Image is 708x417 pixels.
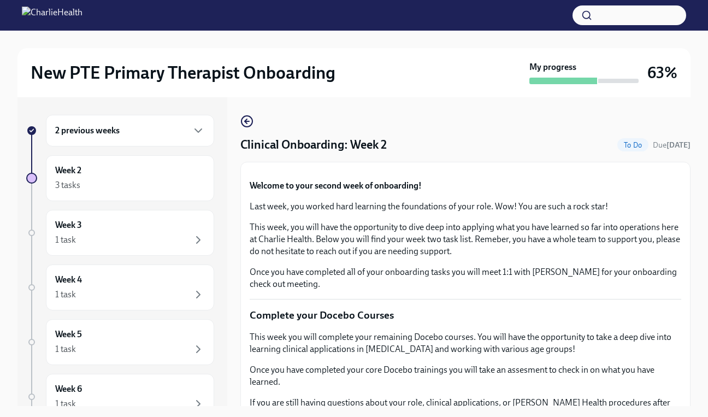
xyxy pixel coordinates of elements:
[55,165,81,177] h6: Week 2
[31,62,335,84] h2: New PTE Primary Therapist Onboarding
[529,61,576,73] strong: My progress
[617,141,648,149] span: To Do
[55,219,82,231] h6: Week 3
[250,266,681,290] p: Once you have completed all of your onboarding tasks you will meet 1:1 with [PERSON_NAME] for you...
[250,180,422,191] strong: Welcome to your second week of onboarding!
[666,140,691,150] strong: [DATE]
[250,221,681,257] p: This week, you will have the opportunity to dive deep into applying what you have learned so far ...
[55,398,76,410] div: 1 task
[250,331,681,355] p: This week you will complete your remaining Docebo courses. You will have the opportunity to take ...
[653,140,691,150] span: Due
[55,328,82,340] h6: Week 5
[46,115,214,146] div: 2 previous weeks
[250,308,681,322] p: Complete your Docebo Courses
[55,343,76,355] div: 1 task
[240,137,387,153] h4: Clinical Onboarding: Week 2
[26,319,214,365] a: Week 51 task
[653,140,691,150] span: October 4th, 2025 07:00
[55,234,76,246] div: 1 task
[26,210,214,256] a: Week 31 task
[55,274,82,286] h6: Week 4
[250,364,681,388] p: Once you have completed your core Docebo trainings you will take an assesment to check in on what...
[55,383,82,395] h6: Week 6
[55,289,76,301] div: 1 task
[26,265,214,310] a: Week 41 task
[26,155,214,201] a: Week 23 tasks
[250,201,681,213] p: Last week, you worked hard learning the foundations of your role. Wow! You are such a rock star!
[55,125,120,137] h6: 2 previous weeks
[55,179,80,191] div: 3 tasks
[647,63,677,83] h3: 63%
[22,7,82,24] img: CharlieHealth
